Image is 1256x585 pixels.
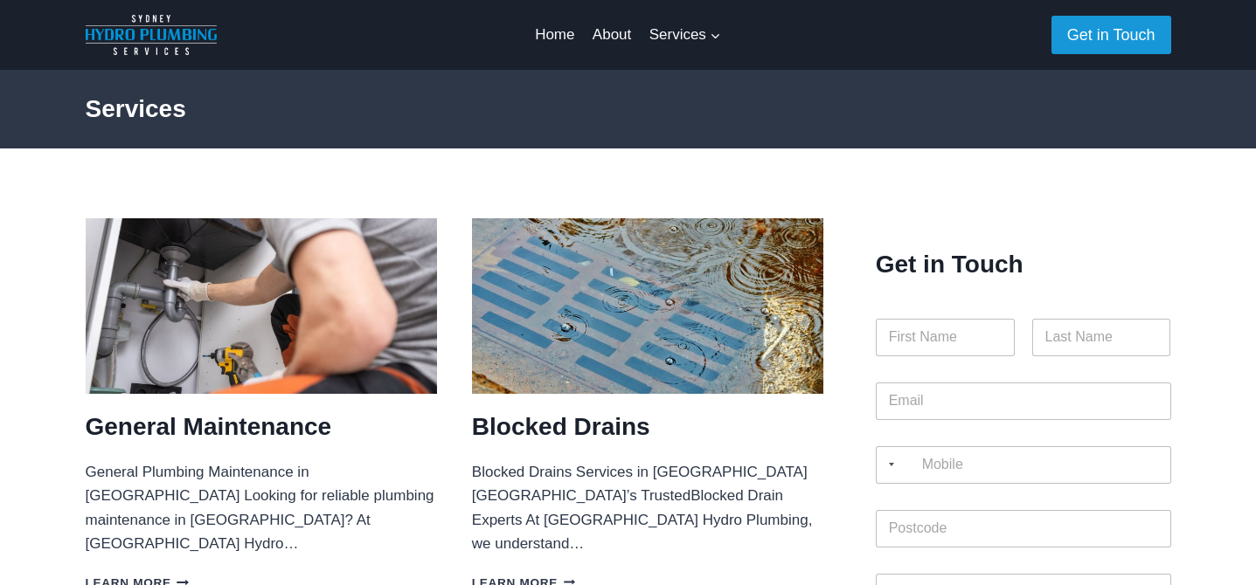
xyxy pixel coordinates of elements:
span: Services [649,23,721,46]
img: Blocked Drains [472,218,823,394]
a: Services [640,14,730,56]
a: General Maintenance [86,413,332,440]
h2: Get in Touch [876,218,1171,283]
img: Sydney Hydro Plumbing Logo [86,15,217,55]
p: General Plumbing Maintenance in [GEOGRAPHIC_DATA] Looking for reliable plumbing maintenance in [G... [86,460,437,555]
a: Blocked Drains [472,413,650,440]
input: Email [876,382,1171,420]
input: Last Name [1032,319,1171,356]
input: Mobile [876,446,1171,484]
input: Postcode [876,510,1171,547]
p: Blocked Drains Services in [GEOGRAPHIC_DATA] [GEOGRAPHIC_DATA]’s TrustedBlocked Drain Experts At ... [472,460,823,555]
input: First Name [876,319,1015,356]
a: Get in Touch [1051,16,1171,53]
a: About [584,14,641,56]
button: Selected country [876,446,900,484]
img: Sydney Hydro Plumbing [86,218,437,394]
h2: Services [86,91,1171,127]
a: Home [526,14,584,56]
nav: Primary Navigation [526,14,730,56]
